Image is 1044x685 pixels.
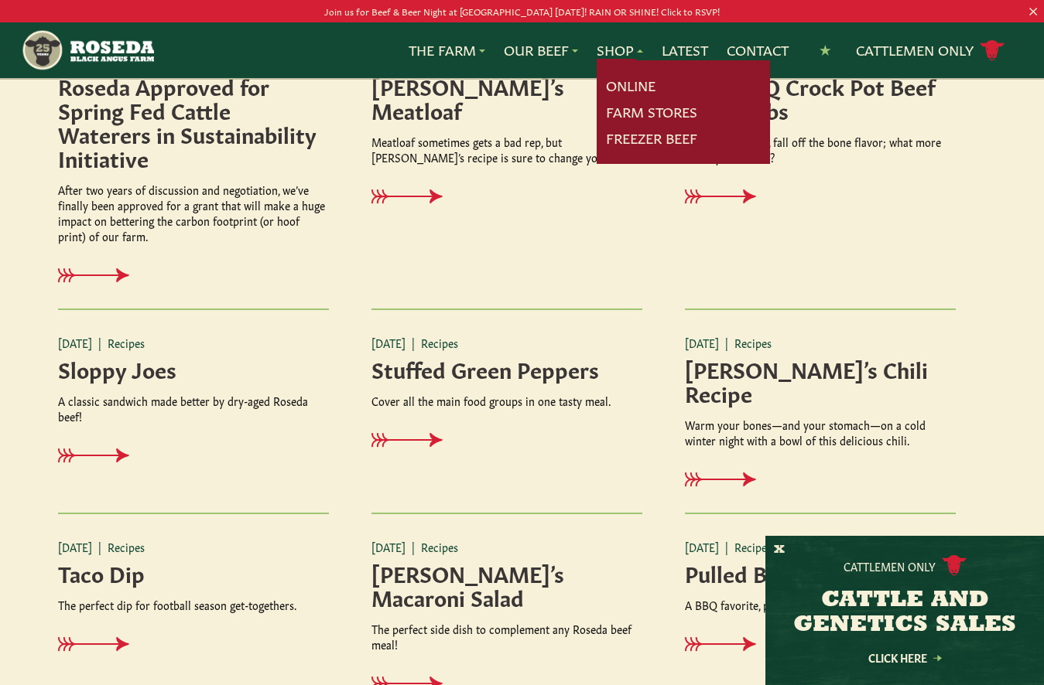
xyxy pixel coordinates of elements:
a: [DATE]|Recipes [PERSON_NAME]’s Meatloaf Meatloaf sometimes gets a bad rep, but [PERSON_NAME]’s re... [365,26,679,254]
img: cattle-icon.svg [942,555,967,576]
h4: Pulled Beef Barbeque [685,561,956,584]
p: Join us for Beef & Beer Night at [GEOGRAPHIC_DATA] [DATE]! RAIN OR SHINE! Click to RSVP! [52,3,991,19]
a: [DATE]|Recipes Sloppy Joes A classic sandwich made better by dry-aged Roseda beef! [52,308,365,513]
a: [DATE]|News Roseda Approved for Spring Fed Cattle Waterers in Sustainability Initiative After two... [52,26,365,332]
a: Farm Stores [606,102,697,122]
span: | [412,335,415,350]
p: [DATE] Recipes [58,335,329,350]
p: A classic sandwich made better by dry-aged Roseda beef! [58,393,329,424]
a: Latest [662,40,708,60]
a: Online [606,76,655,96]
h4: Roseda Approved for Spring Fed Cattle Waterers in Sustainability Initiative [58,73,329,169]
a: Cattlemen Only [856,37,1005,64]
a: Click Here [835,653,974,663]
a: The Farm [409,40,485,60]
h4: Taco Dip [58,561,329,584]
h3: CATTLE AND GENETICS SALES [785,588,1025,638]
p: Cattlemen Only [844,558,936,574]
p: [DATE] Recipes [371,335,642,350]
p: A BBQ favorite, pulled beef is sure to please any crowd. [685,597,956,612]
h4: [PERSON_NAME]’s Chili Recipe [685,356,956,404]
h4: [PERSON_NAME]’s Macaroni Salad [371,561,642,608]
h4: Sloppy Joes [58,356,329,380]
a: [DATE]|Recipes Stuffed Green Peppers Cover all the main food groups in one tasty meal. [365,308,679,497]
nav: Main Navigation [21,22,1023,78]
p: Cover all the main food groups in one tasty meal. [371,393,642,408]
a: Shop [597,40,643,60]
button: X [774,542,785,558]
span: | [725,539,728,554]
p: [DATE] Recipes [58,539,329,554]
img: https://roseda.com/wp-content/uploads/2021/05/roseda-25-header.png [21,29,155,72]
a: Our Beef [504,40,578,60]
p: The perfect dip for football season get-togethers. [58,597,329,612]
p: Warm your bones—and your stomach—on a cold winter night with a bowl of this delicious chili. [685,417,956,448]
a: [DATE]|Recipes Easy BBQ Crock Pot Beef Short Ribs Sweet and savory, fall off the bone flavor; wha... [679,26,992,254]
p: [DATE] Recipes [685,335,956,350]
h4: Stuffed Green Peppers [371,356,642,380]
span: | [98,335,101,350]
h4: [PERSON_NAME]’s Meatloaf [371,73,642,121]
p: [DATE] Recipes [371,539,642,554]
p: The perfect side dish to complement any Roseda beef meal! [371,621,642,652]
p: Meatloaf sometimes gets a bad rep, but [PERSON_NAME]’s recipe is sure to change your mind! [371,134,642,165]
p: After two years of discussion and negotiation, we’ve finally been approved for a grant that will ... [58,182,329,244]
p: [DATE] Recipes [685,539,956,554]
h4: Easy BBQ Crock Pot Beef Short Ribs [685,73,956,121]
span: | [412,539,415,554]
a: Freezer Beef [606,128,697,148]
a: Contact [727,40,789,60]
a: [DATE]|Recipes [PERSON_NAME]’s Chili Recipe Warm your bones—and your stomach—on a cold winter nig... [679,308,992,537]
span: | [98,539,101,554]
span: | [725,335,728,350]
p: Sweet and savory, fall off the bone flavor; what more could you ask for? [685,134,956,165]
